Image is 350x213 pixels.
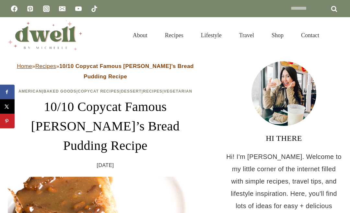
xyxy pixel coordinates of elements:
span: | | | | | [18,89,192,94]
h3: HI THERE [226,132,342,144]
a: Shop [263,24,292,47]
a: Vegetarian [164,89,192,94]
a: Home [17,63,32,69]
strong: 10/10 Copycat Famous [PERSON_NAME]’s Bread Pudding Recipe [59,63,194,80]
a: Contact [292,24,328,47]
a: TikTok [88,2,101,15]
a: Dessert [121,89,142,94]
a: Pinterest [24,2,37,15]
h1: 10/10 Copycat Famous [PERSON_NAME]’s Bread Pudding Recipe [8,97,203,155]
a: American [18,89,42,94]
a: Recipes [143,89,162,94]
img: DWELL by michelle [8,20,82,50]
a: About [124,24,156,47]
a: Instagram [40,2,53,15]
a: Recipes [156,24,192,47]
a: Lifestyle [192,24,230,47]
nav: Primary Navigation [124,24,328,47]
a: Copycat Recipes [78,89,120,94]
a: YouTube [72,2,85,15]
span: » » [17,63,194,80]
button: View Search Form [331,30,342,41]
a: Email [56,2,69,15]
a: Travel [230,24,263,47]
time: [DATE] [97,161,114,170]
a: Facebook [8,2,21,15]
a: Baked Goods [43,89,76,94]
a: Recipes [35,63,56,69]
